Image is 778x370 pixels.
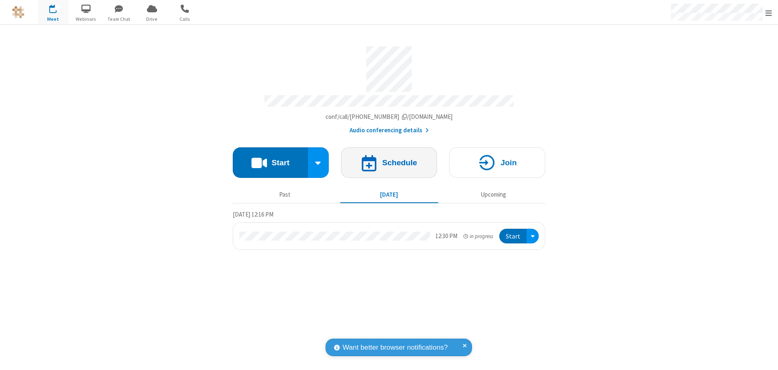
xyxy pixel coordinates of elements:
img: QA Selenium DO NOT DELETE OR CHANGE [12,6,24,18]
div: 1 [55,4,60,11]
iframe: Chat [758,349,772,364]
section: Account details [233,40,545,135]
button: Schedule [341,147,437,178]
span: Drive [137,15,167,23]
div: Open menu [527,229,539,244]
button: Past [236,187,334,202]
button: Audio conferencing details [350,126,429,135]
button: Copy my meeting room linkCopy my meeting room link [326,112,453,122]
h4: Schedule [382,159,417,166]
button: Join [449,147,545,178]
span: Meet [38,15,68,23]
div: 12:30 PM [435,232,457,241]
h4: Join [500,159,517,166]
button: [DATE] [340,187,438,202]
span: Team Chat [104,15,134,23]
button: Upcoming [444,187,542,202]
button: Start [233,147,308,178]
button: Start [499,229,527,244]
span: [DATE] 12:16 PM [233,210,273,218]
span: Want better browser notifications? [343,342,448,353]
span: Calls [170,15,200,23]
span: Copy my meeting room link [326,113,453,120]
section: Today's Meetings [233,210,545,250]
div: Start conference options [308,147,329,178]
h4: Start [271,159,289,166]
span: Webinars [71,15,101,23]
em: in progress [463,232,493,240]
